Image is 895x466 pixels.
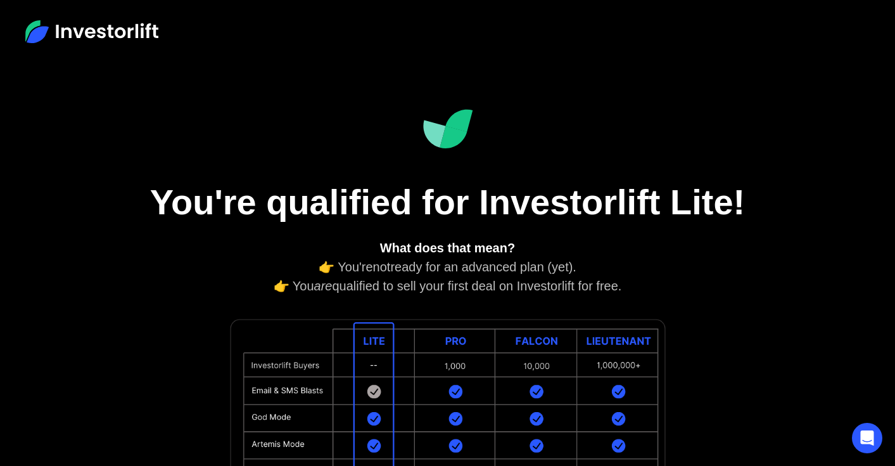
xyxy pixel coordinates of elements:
div: 👉 You're ready for an advanced plan (yet). 👉 You qualified to sell your first deal on Investorlif... [175,238,720,295]
em: are [314,279,333,293]
strong: What does that mean? [380,241,515,255]
img: Investorlift Dashboard [422,109,473,149]
div: Open Intercom Messenger [852,423,882,453]
h1: You're qualified for Investorlift Lite! [131,181,765,223]
em: not [373,260,391,274]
